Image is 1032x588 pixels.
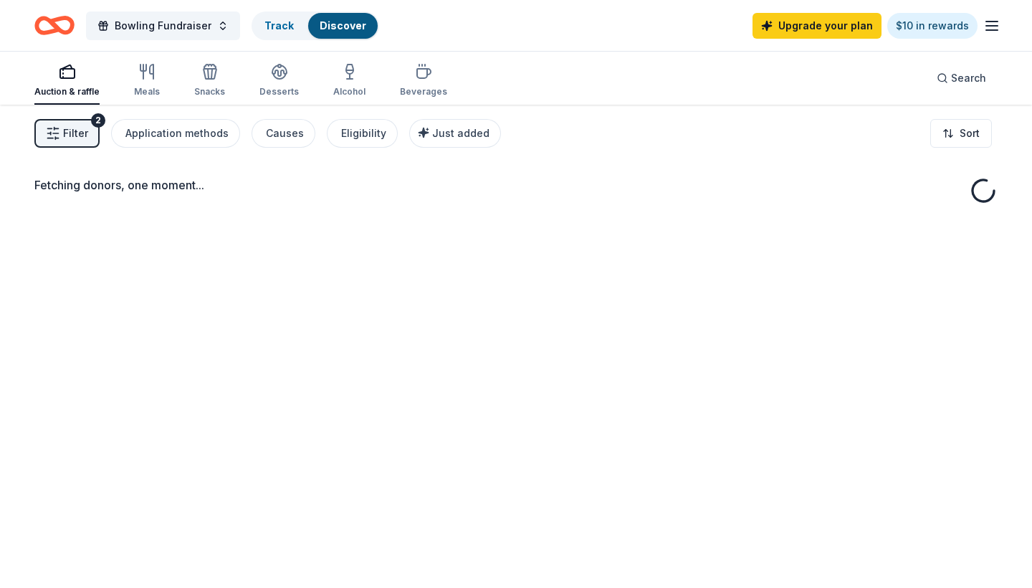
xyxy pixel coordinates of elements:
button: Beverages [400,57,447,105]
button: Application methods [111,119,240,148]
div: Beverages [400,86,447,98]
button: Auction & raffle [34,57,100,105]
div: Application methods [125,125,229,142]
button: Meals [134,57,160,105]
div: Eligibility [341,125,386,142]
button: Just added [409,119,501,148]
div: Meals [134,86,160,98]
a: Discover [320,19,366,32]
div: Snacks [194,86,225,98]
button: Snacks [194,57,225,105]
div: Desserts [259,86,299,98]
a: $10 in rewards [887,13,978,39]
a: Track [264,19,294,32]
button: Alcohol [333,57,365,105]
button: TrackDiscover [252,11,379,40]
div: Causes [266,125,304,142]
button: Bowling Fundraiser [86,11,240,40]
div: Auction & raffle [34,86,100,98]
button: Eligibility [327,119,398,148]
span: Bowling Fundraiser [115,17,211,34]
button: Causes [252,119,315,148]
a: Home [34,9,75,42]
div: Alcohol [333,86,365,98]
span: Sort [960,125,980,142]
button: Sort [930,119,992,148]
div: 2 [91,113,105,128]
button: Filter2 [34,119,100,148]
span: Filter [63,125,88,142]
span: Just added [432,127,489,139]
a: Upgrade your plan [752,13,881,39]
button: Search [925,64,998,93]
button: Desserts [259,57,299,105]
div: Fetching donors, one moment... [34,176,998,194]
span: Search [951,70,986,87]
